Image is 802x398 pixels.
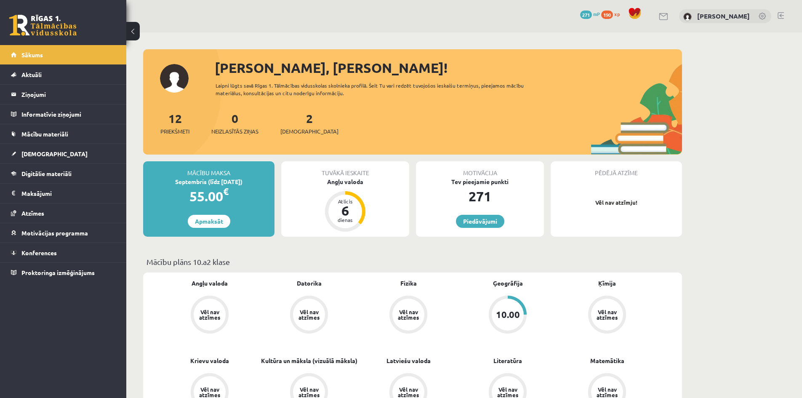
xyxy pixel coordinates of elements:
[21,104,116,124] legend: Informatīvie ziņojumi
[215,58,682,78] div: [PERSON_NAME], [PERSON_NAME]!
[11,263,116,282] a: Proktoringa izmēģinājums
[493,356,522,365] a: Literatūra
[333,204,358,217] div: 6
[143,177,274,186] div: Septembris (līdz [DATE])
[11,243,116,262] a: Konferences
[160,111,189,136] a: 12Priekšmeti
[416,186,544,206] div: 271
[223,185,229,198] span: €
[386,356,431,365] a: Latviešu valoda
[198,387,221,398] div: Vēl nav atzīmes
[281,177,409,186] div: Angļu valoda
[333,217,358,222] div: dienas
[595,387,619,398] div: Vēl nav atzīmes
[143,186,274,206] div: 55.00
[496,310,520,319] div: 10.00
[683,13,692,21] img: Marija Mergolde
[21,269,95,276] span: Proktoringa izmēģinājums
[551,161,682,177] div: Pēdējā atzīme
[397,387,420,398] div: Vēl nav atzīmes
[297,387,321,398] div: Vēl nav atzīmes
[11,104,116,124] a: Informatīvie ziņojumi
[11,144,116,163] a: [DEMOGRAPHIC_DATA]
[11,223,116,243] a: Motivācijas programma
[580,11,592,19] span: 271
[190,356,229,365] a: Krievu valoda
[281,161,409,177] div: Tuvākā ieskaite
[333,199,358,204] div: Atlicis
[496,387,520,398] div: Vēl nav atzīmes
[188,215,230,228] a: Apmaksāt
[21,130,68,138] span: Mācību materiāli
[580,11,600,17] a: 271 mP
[493,279,523,288] a: Ģeogrāfija
[458,296,557,335] a: 10.00
[143,161,274,177] div: Mācību maksa
[11,85,116,104] a: Ziņojumi
[216,82,539,97] div: Laipni lūgts savā Rīgas 1. Tālmācības vidusskolas skolnieka profilā. Šeit Tu vari redzēt tuvojošo...
[11,124,116,144] a: Mācību materiāli
[397,309,420,320] div: Vēl nav atzīmes
[11,184,116,203] a: Maksājumi
[456,215,504,228] a: Piedāvājumi
[21,249,57,256] span: Konferences
[160,296,259,335] a: Vēl nav atzīmes
[261,356,357,365] a: Kultūra un māksla (vizuālā māksla)
[160,127,189,136] span: Priekšmeti
[697,12,750,20] a: [PERSON_NAME]
[359,296,458,335] a: Vēl nav atzīmes
[297,309,321,320] div: Vēl nav atzīmes
[21,229,88,237] span: Motivācijas programma
[400,279,417,288] a: Fizika
[555,198,678,207] p: Vēl nav atzīmju!
[416,161,544,177] div: Motivācija
[211,127,258,136] span: Neizlasītās ziņas
[595,309,619,320] div: Vēl nav atzīmes
[601,11,624,17] a: 190 xp
[297,279,322,288] a: Datorika
[11,203,116,223] a: Atzīmes
[21,150,88,158] span: [DEMOGRAPHIC_DATA]
[147,256,679,267] p: Mācību plāns 10.a2 klase
[593,11,600,17] span: mP
[211,111,258,136] a: 0Neizlasītās ziņas
[21,71,42,78] span: Aktuāli
[281,177,409,233] a: Angļu valoda Atlicis 6 dienas
[21,209,44,217] span: Atzīmes
[11,65,116,84] a: Aktuāli
[9,15,77,36] a: Rīgas 1. Tālmācības vidusskola
[21,184,116,203] legend: Maksājumi
[601,11,613,19] span: 190
[11,45,116,64] a: Sākums
[280,127,338,136] span: [DEMOGRAPHIC_DATA]
[259,296,359,335] a: Vēl nav atzīmes
[21,51,43,59] span: Sākums
[11,164,116,183] a: Digitālie materiāli
[198,309,221,320] div: Vēl nav atzīmes
[21,170,72,177] span: Digitālie materiāli
[21,85,116,104] legend: Ziņojumi
[280,111,338,136] a: 2[DEMOGRAPHIC_DATA]
[614,11,620,17] span: xp
[557,296,657,335] a: Vēl nav atzīmes
[590,356,624,365] a: Matemātika
[192,279,228,288] a: Angļu valoda
[598,279,616,288] a: Ķīmija
[416,177,544,186] div: Tev pieejamie punkti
